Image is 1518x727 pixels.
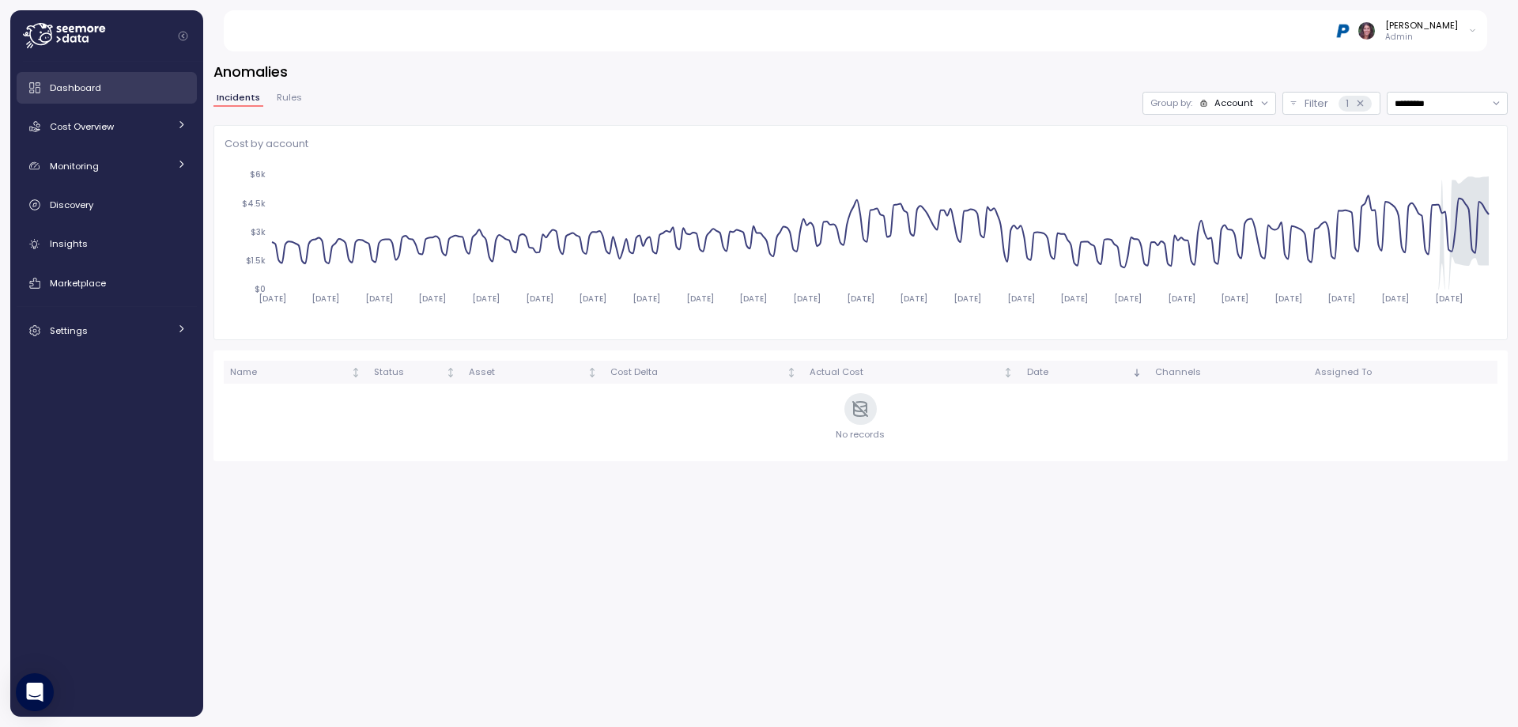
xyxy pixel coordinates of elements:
[50,199,93,211] span: Discovery
[224,361,368,384] th: NameNot sorted
[739,293,767,303] tspan: [DATE]
[900,293,927,303] tspan: [DATE]
[1335,22,1351,39] img: 68b03c81eca7ebbb46a2a292.PNG
[846,293,874,303] tspan: [DATE]
[1305,96,1328,112] p: Filter
[213,62,1508,81] h3: Anomalies
[685,293,713,303] tspan: [DATE]
[418,293,446,303] tspan: [DATE]
[793,293,821,303] tspan: [DATE]
[803,361,1020,384] th: Actual CostNot sorted
[1131,367,1142,378] div: Sorted descending
[17,111,197,142] a: Cost Overview
[17,229,197,260] a: Insights
[365,293,393,303] tspan: [DATE]
[17,189,197,221] a: Discovery
[472,293,500,303] tspan: [DATE]
[242,198,266,208] tspan: $4.5k
[1150,97,1192,109] p: Group by:
[17,315,197,346] a: Settings
[50,237,88,250] span: Insights
[786,367,797,378] div: Not sorted
[17,150,197,182] a: Monitoring
[50,160,99,172] span: Monitoring
[463,361,604,384] th: AssetNot sorted
[1003,367,1014,378] div: Not sorted
[1221,293,1248,303] tspan: [DATE]
[610,365,784,380] div: Cost Delta
[445,367,456,378] div: Not sorted
[1274,293,1302,303] tspan: [DATE]
[1006,293,1034,303] tspan: [DATE]
[1385,32,1458,43] p: Admin
[368,361,463,384] th: StatusNot sorted
[350,367,361,378] div: Not sorted
[1315,365,1491,380] div: Assigned To
[1358,22,1375,39] img: ACg8ocLDuIZlR5f2kIgtapDwVC7yp445s3OgbrQTIAV7qYj8P05r5pI=s96-c
[1020,361,1149,384] th: DateSorted descending
[1327,293,1355,303] tspan: [DATE]
[469,365,584,380] div: Asset
[251,226,266,237] tspan: $3k
[258,293,285,303] tspan: [DATE]
[1346,96,1349,112] p: 1
[1385,19,1458,32] div: [PERSON_NAME]
[587,367,598,378] div: Not sorted
[312,293,339,303] tspan: [DATE]
[525,293,553,303] tspan: [DATE]
[173,30,193,42] button: Collapse navigation
[374,365,443,380] div: Status
[50,324,88,337] span: Settings
[1167,293,1195,303] tspan: [DATE]
[255,284,266,294] tspan: $0
[246,256,266,266] tspan: $1.5k
[50,277,106,290] span: Marketplace
[579,293,606,303] tspan: [DATE]
[1435,293,1463,303] tspan: [DATE]
[230,365,348,380] div: Name
[604,361,803,384] th: Cost DeltaNot sorted
[217,93,260,102] span: Incidents
[810,365,1000,380] div: Actual Cost
[1214,97,1253,109] div: Account
[632,293,660,303] tspan: [DATE]
[953,293,981,303] tspan: [DATE]
[1060,293,1088,303] tspan: [DATE]
[17,267,197,299] a: Marketplace
[16,673,54,711] div: Open Intercom Messenger
[250,169,266,180] tspan: $6k
[50,81,101,94] span: Dashboard
[1282,92,1380,115] button: Filter1
[17,72,197,104] a: Dashboard
[225,136,1497,152] p: Cost by account
[1381,293,1409,303] tspan: [DATE]
[1027,365,1130,380] div: Date
[50,120,114,133] span: Cost Overview
[1155,365,1301,380] div: Channels
[277,93,302,102] span: Rules
[1114,293,1142,303] tspan: [DATE]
